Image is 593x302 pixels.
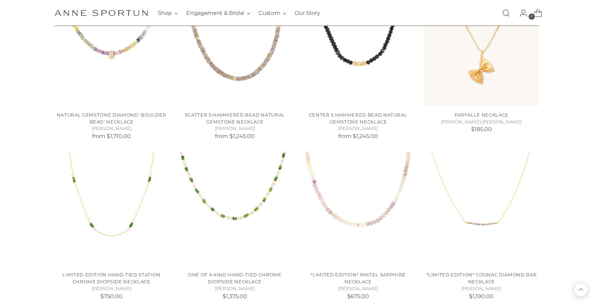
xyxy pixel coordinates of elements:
[54,132,169,140] p: from $1,710.00
[54,285,169,292] h5: [PERSON_NAME]
[347,293,369,300] span: $675.00
[62,272,161,284] a: Limited Edition Hand-tied Station Chrome Diopside Necklace
[54,152,169,266] a: Limited Edition Hand-tied Station Chrome Diopside Necklace
[223,293,247,300] span: $1,375.00
[178,152,292,266] a: One Of a Kind Hand-tied Chrome Diopside Necklace
[185,112,285,125] a: Scatter 5 Hammered Bead Natural Gemstone Necklace
[158,6,178,21] button: Shop
[295,6,320,21] a: Our Story
[178,125,292,132] h5: [PERSON_NAME]
[178,285,292,292] h5: [PERSON_NAME]
[301,132,415,140] p: from $1,245.00
[309,112,407,125] a: Center 5 Hammered Bead Natural Gemstone Necklace
[424,119,539,126] h5: [PERSON_NAME] [PERSON_NAME]
[424,285,539,292] h5: [PERSON_NAME]
[178,132,292,140] p: from $1,245.00
[529,13,535,20] span: 0
[469,293,494,300] span: $1,190.00
[54,10,148,16] a: Anne Sportun Fine Jewellery
[188,272,282,284] a: One Of a Kind Hand-tied Chrome Diopside Necklace
[424,152,539,266] a: *Limited Edition* Cognac Diamond Bar Necklace
[100,293,123,300] span: $750.00
[426,272,537,284] a: *Limited Edition* Cognac Diamond Bar Necklace
[54,125,169,132] h5: [PERSON_NAME]
[514,6,528,20] a: Go to the account page
[301,285,415,292] h5: [PERSON_NAME]
[455,112,509,118] a: Farfalle Necklace
[471,126,492,132] span: $185.00
[574,283,587,296] button: Back to top
[311,272,406,284] a: *Limited Edition* Pastel Sapphire Necklace
[57,112,167,125] a: Natural Gemstone Diamond 'Boulder Bead' Necklace
[301,152,415,266] a: *Limited Edition* Pastel Sapphire Necklace
[528,6,542,20] a: Open cart modal
[301,125,415,132] h5: [PERSON_NAME]
[186,6,250,21] button: Engagement & Bridal
[499,6,513,20] a: Open search modal
[259,6,286,21] button: Custom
